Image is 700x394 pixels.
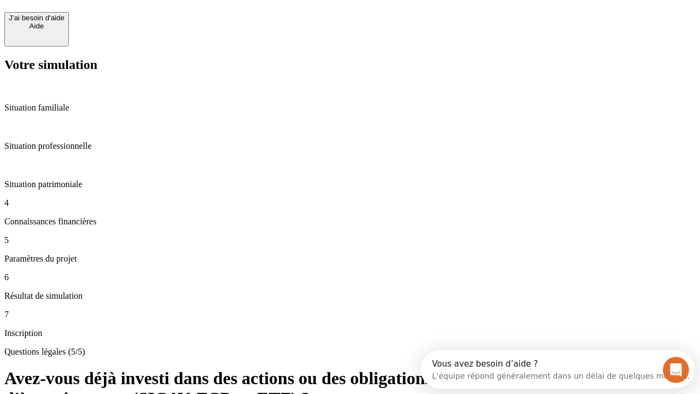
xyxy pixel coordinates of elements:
[4,12,69,47] button: J’ai besoin d'aideAide
[4,141,696,151] p: Situation professionnelle
[4,198,696,208] p: 4
[4,273,696,282] p: 6
[4,254,696,264] p: Paramètres du projet
[4,217,696,227] p: Connaissances financières
[11,9,269,18] div: Vous avez besoin d’aide ?
[4,103,696,113] p: Situation familiale
[11,18,269,30] div: L’équipe répond généralement dans un délai de quelques minutes.
[4,4,301,34] div: Ouvrir le Messenger Intercom
[4,291,696,301] p: Résultat de simulation
[4,57,696,72] h2: Votre simulation
[421,350,695,389] iframe: Intercom live chat discovery launcher
[663,357,689,383] iframe: Intercom live chat
[4,347,696,357] p: Questions légales (5/5)
[4,235,696,245] p: 5
[9,14,65,22] div: J’ai besoin d'aide
[4,179,696,189] p: Situation patrimoniale
[4,328,696,338] p: Inscription
[9,22,65,30] div: Aide
[4,310,696,320] p: 7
